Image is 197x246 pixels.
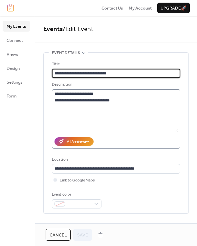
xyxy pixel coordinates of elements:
span: Link to Google Maps [60,177,95,184]
button: Cancel [46,229,71,241]
span: My Events [7,23,26,30]
img: logo [7,4,14,12]
a: Views [3,49,30,59]
div: AI Assistant [67,139,89,145]
span: Cancel [50,232,67,238]
span: Event details [52,50,80,56]
span: My Account [129,5,152,12]
div: Title [52,61,179,68]
a: Events [43,23,63,35]
button: AI Assistant [55,137,94,146]
span: Contact Us [101,5,123,12]
a: Settings [3,77,30,87]
a: Form [3,91,30,101]
a: My Events [3,21,30,31]
span: Design [7,65,20,72]
span: Settings [7,79,22,86]
button: Upgrade🚀 [157,3,190,13]
a: My Account [129,5,152,11]
span: Upgrade 🚀 [161,5,186,12]
a: Connect [3,35,30,45]
a: Design [3,63,30,73]
span: Views [7,51,18,58]
span: Form [7,93,17,99]
span: Date and time [52,222,80,228]
div: Description [52,81,179,88]
span: Connect [7,37,23,44]
span: / Edit Event [63,23,94,35]
a: Contact Us [101,5,123,11]
div: Event color [52,191,100,198]
div: Location [52,156,179,163]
